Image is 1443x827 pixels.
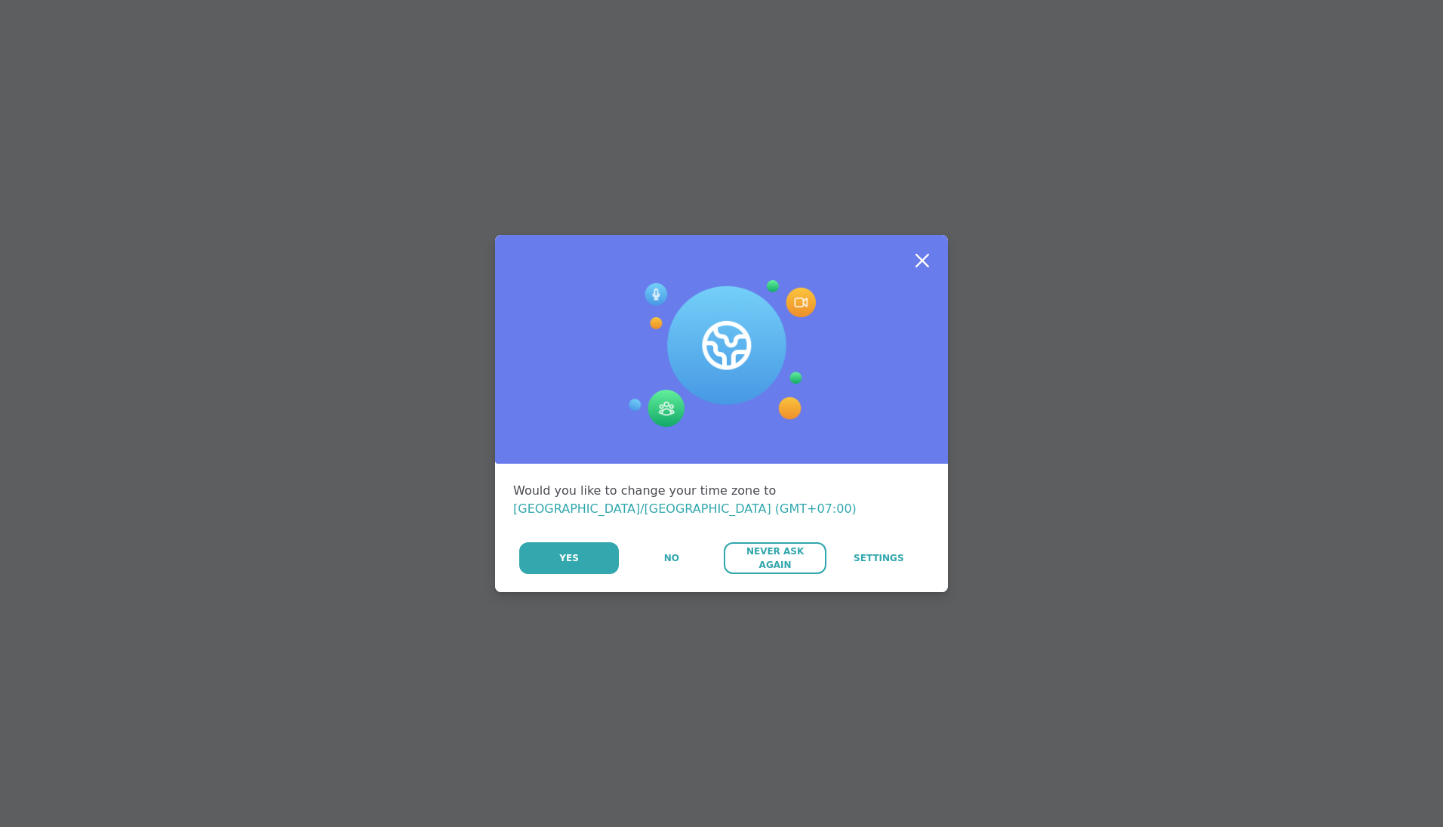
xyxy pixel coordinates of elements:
[854,551,904,565] span: Settings
[513,501,857,516] span: [GEOGRAPHIC_DATA]/[GEOGRAPHIC_DATA] (GMT+07:00)
[559,551,579,565] span: Yes
[731,545,818,572] span: Never Ask Again
[620,542,722,574] button: No
[627,280,816,428] img: Session Experience
[828,542,930,574] a: Settings
[664,551,679,565] span: No
[724,542,826,574] button: Never Ask Again
[513,482,930,518] div: Would you like to change your time zone to
[519,542,619,574] button: Yes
